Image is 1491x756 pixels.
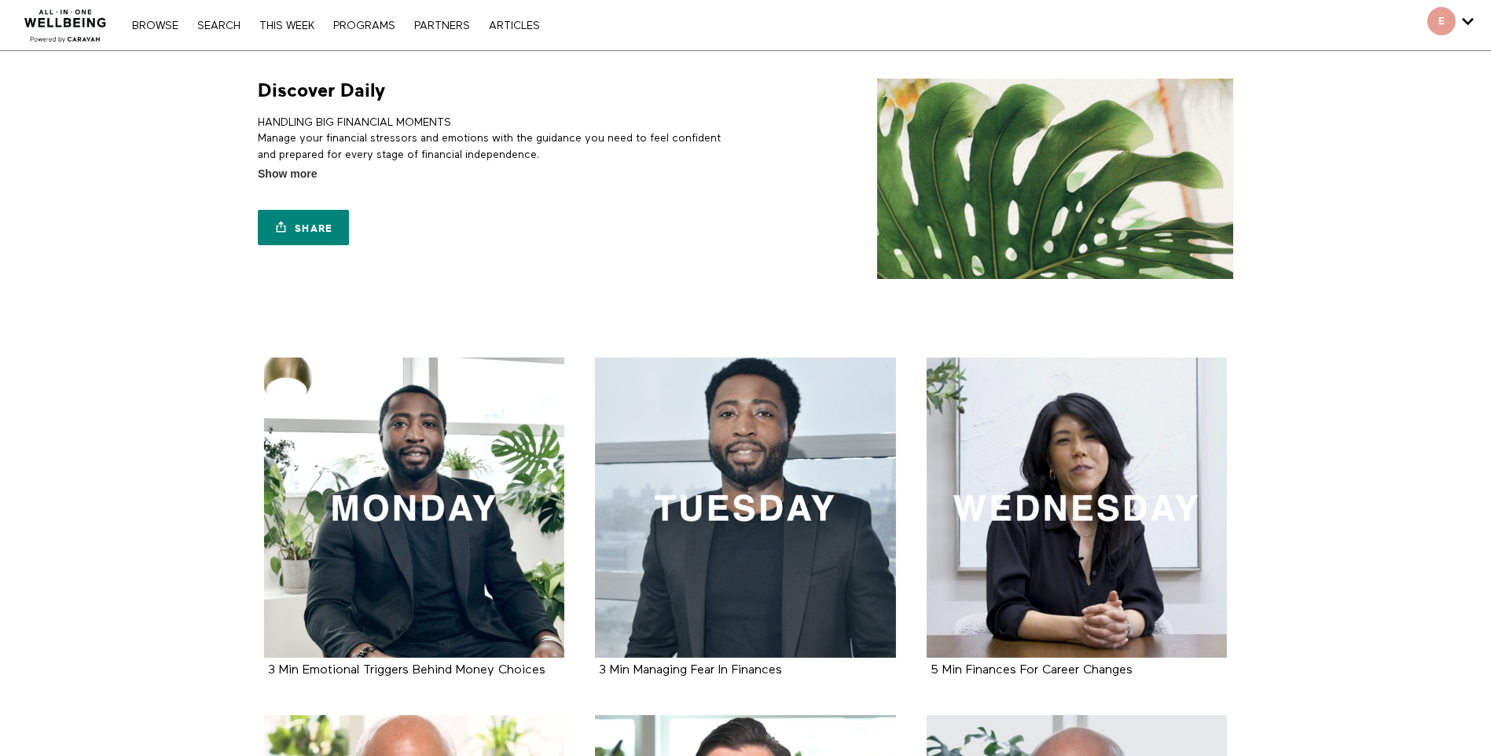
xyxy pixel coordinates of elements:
a: THIS WEEK [252,20,322,31]
a: PROGRAMS [325,20,403,31]
a: 3 Min Emotional Triggers Behind Money Choices [268,664,545,676]
a: Search [189,20,248,31]
span: Show more [258,166,317,182]
a: 3 Min Managing Fear In Finances [599,664,782,676]
nav: Primary [124,17,547,33]
a: ARTICLES [481,20,548,31]
h1: Discover Daily [258,79,385,103]
a: 3 Min Managing Fear In Finances [595,358,896,659]
strong: 5 Min Finances For Career Changes [931,664,1133,677]
a: PARTNERS [406,20,478,31]
p: HANDLING BIG FINANCIAL MOMENTS Manage your financial stressors and emotions with the guidance you... [258,115,740,163]
img: Discover Daily [877,79,1233,279]
a: 3 Min Emotional Triggers Behind Money Choices [264,358,565,659]
strong: 3 Min Emotional Triggers Behind Money Choices [268,664,545,677]
a: Browse [124,20,186,31]
strong: 3 Min Managing Fear In Finances [599,664,782,677]
a: Share [258,210,349,245]
a: 5 Min Finances For Career Changes [931,664,1133,676]
a: 5 Min Finances For Career Changes [927,358,1228,659]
